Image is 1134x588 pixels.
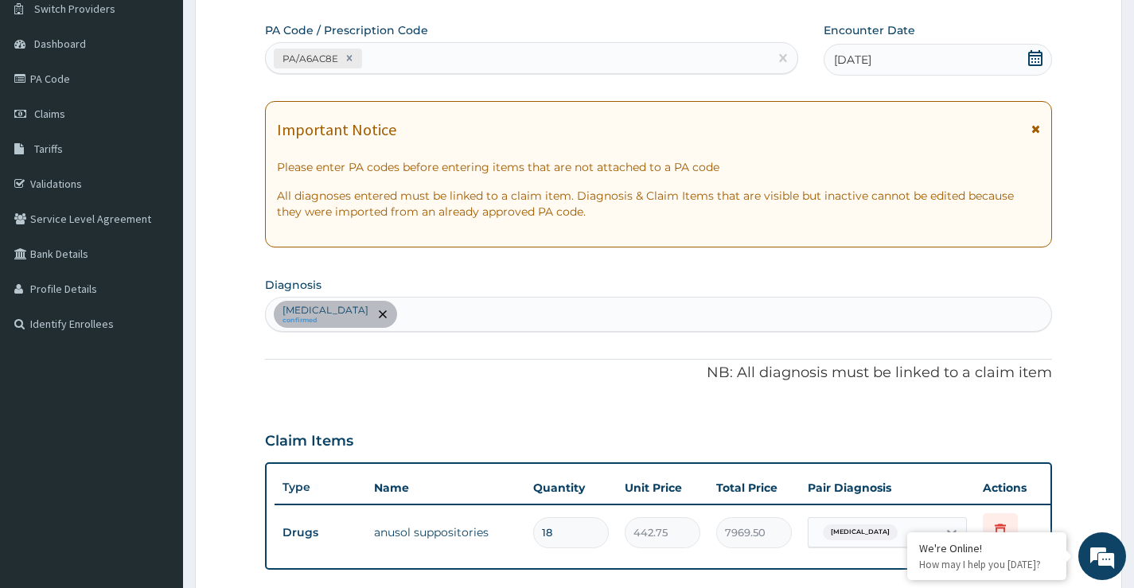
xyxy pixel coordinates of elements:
[708,472,800,504] th: Total Price
[29,80,64,119] img: d_794563401_company_1708531726252_794563401
[975,472,1054,504] th: Actions
[283,304,368,317] p: [MEDICAL_DATA]
[834,52,871,68] span: [DATE]
[92,186,220,347] span: We're online!
[265,363,1052,384] p: NB: All diagnosis must be linked to a claim item
[919,558,1054,571] p: How may I help you today?
[34,2,115,16] span: Switch Providers
[376,307,390,321] span: remove selection option
[283,317,368,325] small: confirmed
[265,22,428,38] label: PA Code / Prescription Code
[8,407,303,462] textarea: Type your message and hit 'Enter'
[277,159,1040,175] p: Please enter PA codes before entering items that are not attached to a PA code
[824,22,915,38] label: Encounter Date
[83,89,267,110] div: Chat with us now
[617,472,708,504] th: Unit Price
[278,49,341,68] div: PA/A6AC8E
[366,472,525,504] th: Name
[800,472,975,504] th: Pair Diagnosis
[265,433,353,450] h3: Claim Items
[919,541,1054,555] div: We're Online!
[275,473,366,502] th: Type
[34,37,86,51] span: Dashboard
[34,107,65,121] span: Claims
[275,518,366,547] td: Drugs
[823,524,898,540] span: [MEDICAL_DATA]
[261,8,299,46] div: Minimize live chat window
[277,121,396,138] h1: Important Notice
[366,516,525,548] td: anusol suppositories
[525,472,617,504] th: Quantity
[34,142,63,156] span: Tariffs
[265,277,321,293] label: Diagnosis
[277,188,1040,220] p: All diagnoses entered must be linked to a claim item. Diagnosis & Claim Items that are visible bu...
